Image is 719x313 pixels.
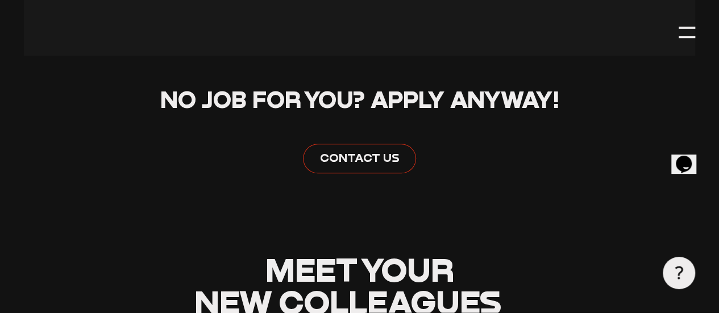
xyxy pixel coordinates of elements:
span: Contact us [320,149,400,165]
span: No job for you? [160,85,365,113]
span: Apply anyway! [371,85,559,113]
span: Meet your [265,249,454,289]
iframe: chat widget [671,140,708,174]
a: Contact us [303,144,416,173]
